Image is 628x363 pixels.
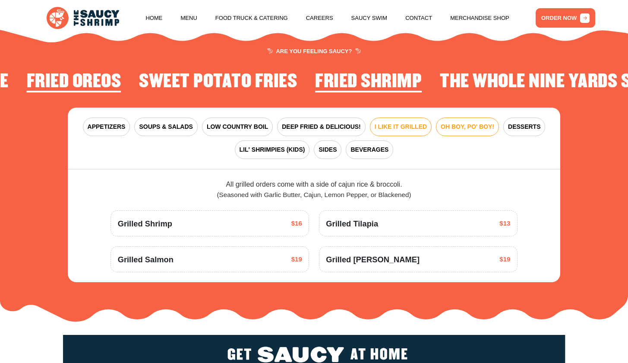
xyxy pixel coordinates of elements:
[499,255,510,264] span: $19
[118,254,174,265] span: Grilled Salmon
[235,140,310,159] button: LIL' SHRIMPIES (KIDS)
[27,71,121,95] li: 3 of 4
[350,145,388,154] span: BEVERAGES
[315,71,422,92] h2: Fried Shrimp
[405,2,432,35] a: Contact
[503,118,545,136] button: DESSERTS
[217,191,411,198] span: (Seasoned with Garlic Butter, Cajun, Lemon Pepper, or Blackened)
[202,118,273,136] button: LOW COUNTRY BOIL
[306,2,333,35] a: Careers
[27,71,121,92] h2: Fried Oreos
[267,48,361,54] span: ARE YOU FEELING SAUCY?
[277,118,366,136] button: DEEP FRIED & DELICIOUS!
[207,122,268,131] span: LOW COUNTRY BOIL
[181,2,197,35] a: Menu
[536,8,596,28] a: ORDER NOW
[215,2,288,35] a: Food Truck & Catering
[139,71,297,95] li: 4 of 4
[145,2,162,35] a: Home
[326,218,378,229] span: Grilled Tilapia
[314,140,341,159] button: SIDES
[375,122,427,131] span: I LIKE IT GRILLED
[346,140,393,159] button: BEVERAGES
[450,2,509,35] a: Merchandise Shop
[326,254,420,265] span: Grilled [PERSON_NAME]
[291,255,302,264] span: $19
[139,122,193,131] span: SOUPS & SALADS
[88,122,126,131] span: APPETIZERS
[282,122,361,131] span: DEEP FRIED & DELICIOUS!
[110,179,517,200] div: All grilled orders come with a side of cajun rice & broccoli.
[315,71,422,95] li: 1 of 4
[134,118,197,136] button: SOUPS & SALADS
[370,118,432,136] button: I LIKE IT GRILLED
[499,219,510,229] span: $13
[47,7,119,29] img: logo
[441,122,494,131] span: OH BOY, PO' BOY!
[436,118,499,136] button: OH BOY, PO' BOY!
[118,218,172,229] span: Grilled Shrimp
[508,122,540,131] span: DESSERTS
[291,219,302,229] span: $16
[139,71,297,92] h2: Sweet Potato Fries
[83,118,130,136] button: APPETIZERS
[240,145,305,154] span: LIL' SHRIMPIES (KIDS)
[319,145,337,154] span: SIDES
[351,2,388,35] a: Saucy Swim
